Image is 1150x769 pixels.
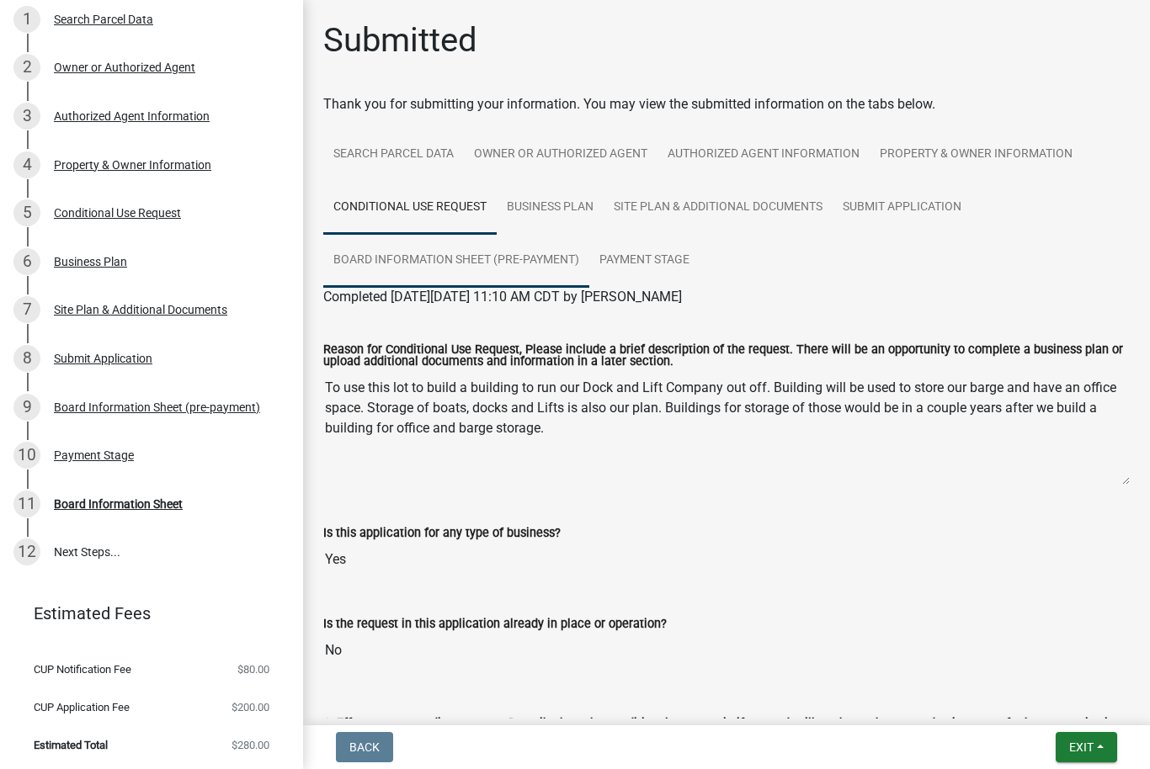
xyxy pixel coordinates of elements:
[323,618,667,630] label: Is the request in this application already in place or operation?
[13,199,40,226] div: 5
[13,103,40,130] div: 3
[323,94,1130,114] div: Thank you for submitting your information. You may view the submitted information on the tabs below.
[54,449,134,461] div: Payment Stage
[1056,732,1117,762] button: Exit
[323,128,464,182] a: Search Parcel Data
[323,371,1130,485] textarea: To use this lot to build a building to run our Dock and Lift Company out off. Building will be us...
[54,159,211,171] div: Property & Owner Information
[336,732,393,762] button: Back
[34,740,108,750] span: Estimated Total
[54,207,181,219] div: Conditional Use Request
[34,664,131,675] span: CUP Notification Fee
[34,702,130,713] span: CUP Application Fee
[13,296,40,323] div: 7
[497,181,604,235] a: Business Plan
[54,13,153,25] div: Search Parcel Data
[323,234,589,288] a: Board Information Sheet (pre-payment)
[589,234,700,288] a: Payment Stage
[54,353,152,364] div: Submit Application
[13,6,40,33] div: 1
[323,181,497,235] a: Conditional Use Request
[323,20,477,61] h1: Submitted
[658,128,870,182] a: Authorized Agent Information
[54,401,260,413] div: Board Information Sheet (pre-payment)
[54,304,227,316] div: Site Plan & Additional Documents
[13,54,40,81] div: 2
[833,181,972,235] a: Submit Application
[604,181,833,235] a: Site Plan & Additional Documents
[232,702,269,713] span: $200.00
[464,128,658,182] a: Owner or Authorized Agent
[323,718,1130,742] label: 1. Effect on surrounding property, Describe how the conditional use permit, if granted, will not ...
[13,394,40,421] div: 9
[13,442,40,469] div: 10
[323,344,1130,369] label: Reason for Conditional Use Request, Please include a brief description of the request. There will...
[349,740,380,754] span: Back
[323,528,561,539] label: Is this application for any type of business?
[13,345,40,372] div: 8
[13,597,276,630] a: Estimated Fees
[13,248,40,275] div: 6
[870,128,1083,182] a: Property & Owner Information
[1069,740,1094,754] span: Exit
[13,538,40,565] div: 12
[54,498,183,510] div: Board Information Sheet
[54,61,195,73] div: Owner or Authorized Agent
[54,110,210,122] div: Authorized Agent Information
[54,256,127,268] div: Business Plan
[13,491,40,517] div: 11
[232,740,269,750] span: $280.00
[13,151,40,178] div: 4
[323,289,682,305] span: Completed [DATE][DATE] 11:10 AM CDT by [PERSON_NAME]
[237,664,269,675] span: $80.00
